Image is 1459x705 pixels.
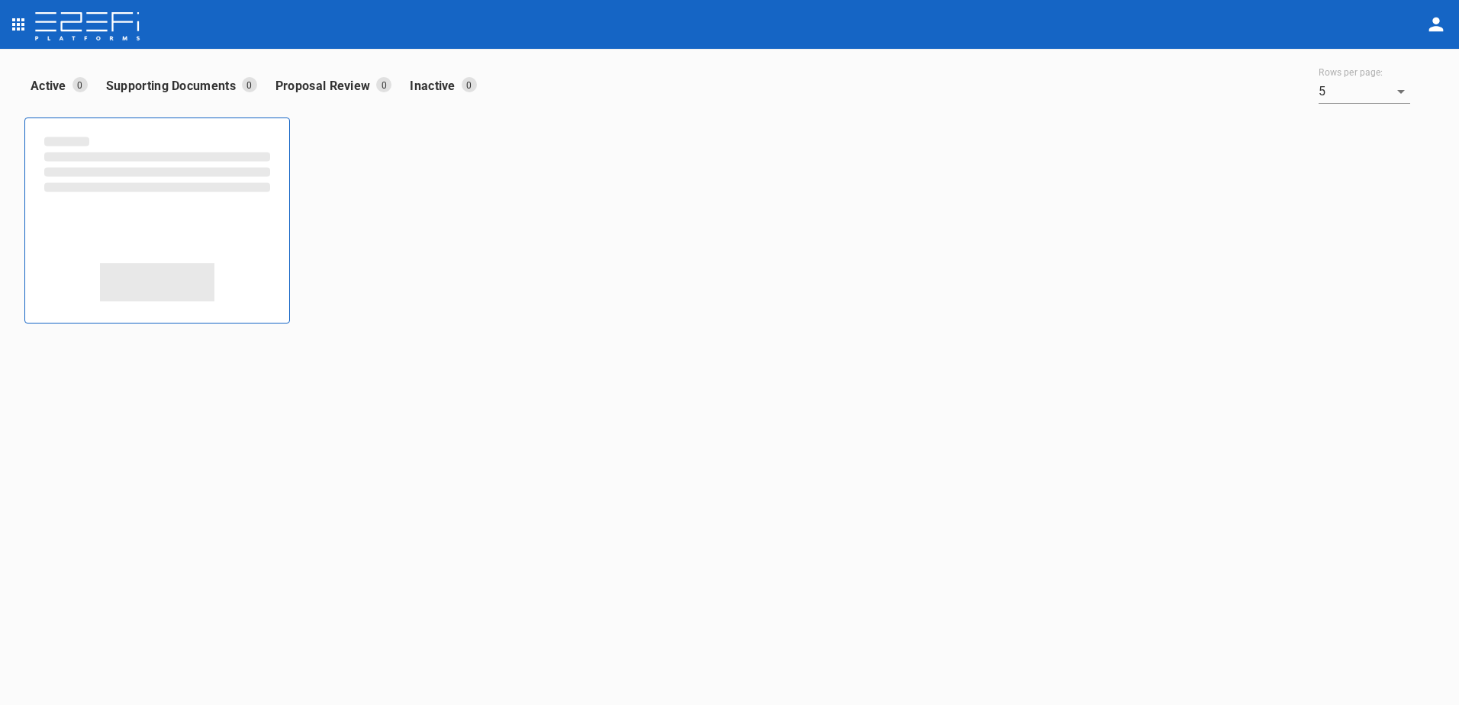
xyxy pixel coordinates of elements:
[31,77,72,95] p: Active
[275,77,377,95] p: Proposal Review
[410,77,461,95] p: Inactive
[462,77,477,92] p: 0
[376,77,391,92] p: 0
[106,77,242,95] p: Supporting Documents
[72,77,88,92] p: 0
[1319,79,1410,104] div: 5
[1319,66,1383,79] label: Rows per page:
[242,77,257,92] p: 0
